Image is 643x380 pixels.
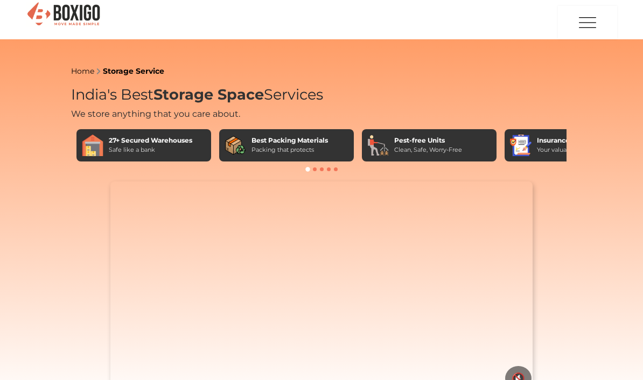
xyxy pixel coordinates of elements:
div: 27+ Secured Warehouses [109,136,192,145]
a: Storage Service [103,66,164,76]
span: We store anything that you care about. [71,109,240,119]
img: 27+ Secured Warehouses [82,135,103,156]
img: Pest-free Units [367,135,389,156]
div: Best Packing Materials [251,136,328,145]
a: Home [71,66,94,76]
div: Clean, Safe, Worry-Free [394,145,462,154]
div: Packing that protects [251,145,328,154]
div: Your valuables, our promise [537,145,617,154]
img: Best Packing Materials [225,135,246,156]
div: Pest-free Units [394,136,462,145]
img: menu [577,6,598,39]
img: Insurance Included [510,135,532,156]
div: Insurance Included [537,136,617,145]
img: Boxigo [26,1,101,27]
div: Safe like a bank [109,145,192,154]
h1: India's Best Services [71,86,572,104]
span: Storage Space [153,86,264,103]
